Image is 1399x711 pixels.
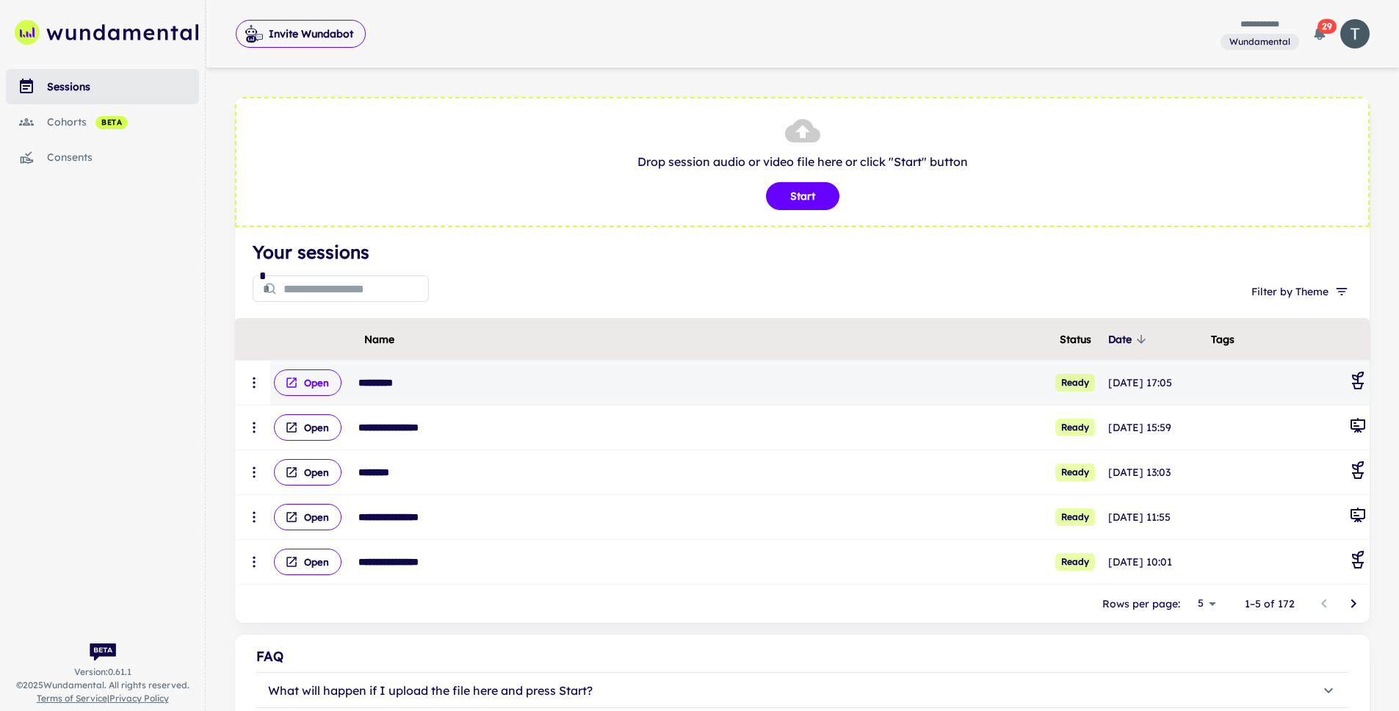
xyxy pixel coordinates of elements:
[256,646,1349,667] div: FAQ
[1305,19,1334,48] button: 29
[1211,331,1234,348] span: Tags
[47,149,199,165] div: consents
[235,318,1370,585] div: scrollable content
[1339,589,1368,618] button: Go to next page
[251,153,1353,170] p: Drop session audio or video file here or click "Start" button
[1349,551,1367,573] div: Coaching
[1105,495,1208,540] td: [DATE] 11:55
[95,117,128,129] span: beta
[1349,461,1367,483] div: Coaching
[1246,278,1352,305] button: Filter by Theme
[1055,419,1095,436] span: Ready
[1108,331,1151,348] span: Date
[37,693,107,704] a: Terms of Service
[236,19,366,48] span: Invite Wundabot to record a meeting
[766,182,839,210] button: Start
[1055,553,1095,571] span: Ready
[236,20,366,48] button: Invite Wundabot
[37,692,169,705] span: |
[1102,596,1180,612] p: Rows per page:
[1055,508,1095,526] span: Ready
[1317,19,1337,34] span: 29
[109,693,169,704] a: Privacy Policy
[1223,35,1296,48] span: Wundamental
[1055,374,1095,391] span: Ready
[1186,593,1221,614] div: 5
[364,331,394,348] span: Name
[74,665,131,679] span: Version: 0.61.1
[1340,19,1370,48] img: photoURL
[47,79,199,95] div: sessions
[16,679,189,692] span: © 2025 Wundamental. All rights reserved.
[1349,506,1367,528] div: General Meeting
[1105,540,1208,585] td: [DATE] 10:01
[47,114,199,130] div: cohorts
[1105,450,1208,495] td: [DATE] 13:03
[6,104,199,140] a: cohorts beta
[274,504,341,530] button: Open
[1105,405,1208,450] td: [DATE] 15:59
[1221,32,1299,51] span: You are a member of this workspace. Contact your workspace owner for assistance.
[6,69,199,104] a: sessions
[274,369,341,396] button: Open
[1060,331,1091,348] span: Status
[274,549,341,575] button: Open
[1349,416,1367,438] div: General Meeting
[6,140,199,175] a: consents
[274,414,341,441] button: Open
[274,459,341,486] button: Open
[1245,596,1295,612] p: 1–5 of 172
[268,682,593,699] p: What will happen if I upload the file here and press Start?
[253,239,1352,265] h4: Your sessions
[1105,361,1208,405] td: [DATE] 17:05
[1349,372,1367,394] div: Coaching
[1055,463,1095,481] span: Ready
[256,673,1349,708] button: What will happen if I upload the file here and press Start?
